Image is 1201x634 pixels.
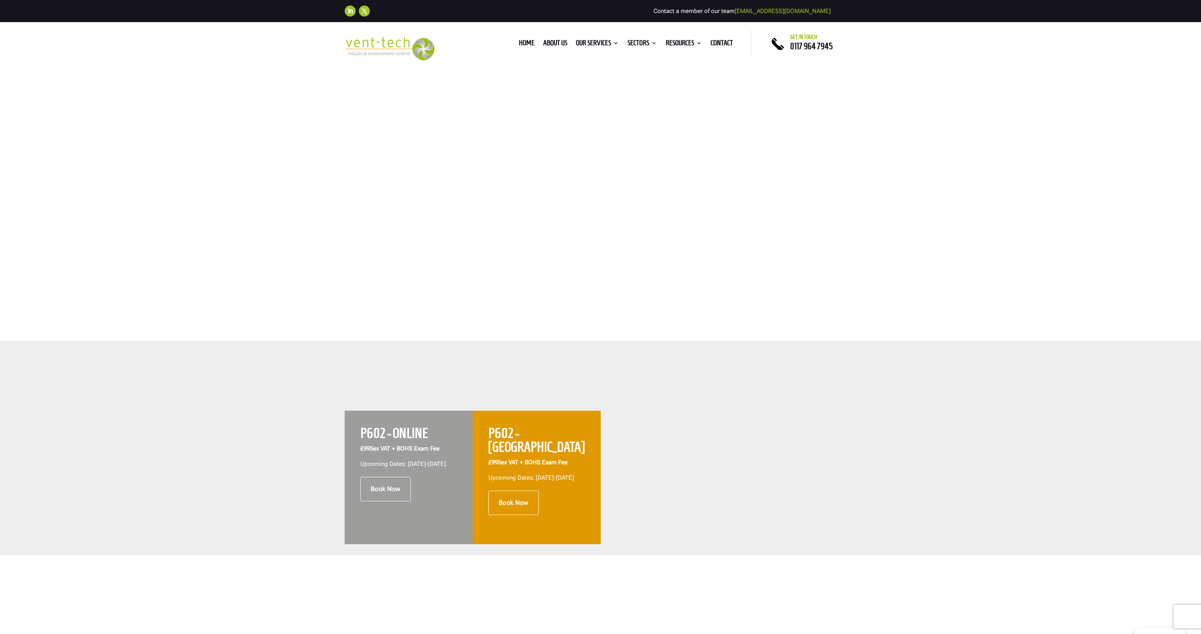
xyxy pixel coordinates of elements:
a: [EMAIL_ADDRESS][DOMAIN_NAME] [735,7,831,15]
span: £995 [360,445,373,452]
h2: P602 - [GEOGRAPHIC_DATA] [488,426,585,458]
a: About us [543,40,567,49]
a: Home [519,40,535,49]
a: Follow on X [359,6,370,17]
a: Follow on LinkedIn [345,6,356,17]
img: 2023-09-27T08_35_16.549ZVENT-TECH---Clear-background [345,37,435,60]
span: £995 [488,459,501,466]
a: Sectors [627,40,657,49]
strong: ex VAT + BOHS Exam Fee [360,445,440,452]
a: Resources [666,40,702,49]
a: Book Now [488,491,539,515]
p: Upcoming Dates: [DATE]-[DATE] [360,460,457,469]
h2: P602 - ONLINE [360,426,457,444]
a: Our Services [576,40,619,49]
a: Book Now [360,477,411,501]
p: Upcoming Dates: [DATE]-[DATE] [488,473,585,483]
span: Contact a member of our team [653,7,831,15]
a: Contact [711,40,733,49]
strong: ex VAT + BOHS Exam Fee [488,459,568,466]
a: 0117 964 7945 [790,41,833,51]
span: Get in touch [790,34,817,40]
